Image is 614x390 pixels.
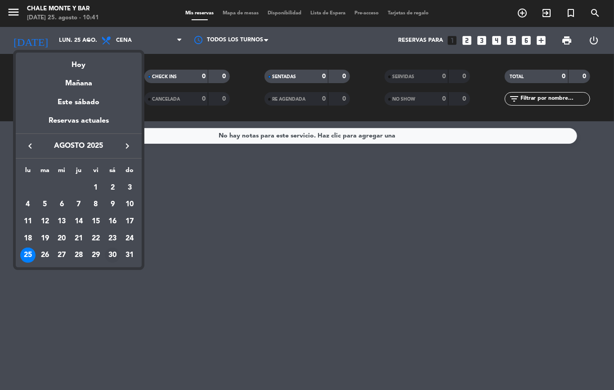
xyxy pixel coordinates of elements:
div: 24 [122,231,137,246]
td: 25 de agosto de 2025 [19,247,36,264]
td: 20 de agosto de 2025 [53,230,70,247]
div: 5 [37,197,53,212]
div: 26 [37,248,53,263]
td: 1 de agosto de 2025 [87,179,104,196]
span: agosto 2025 [38,140,119,152]
div: 3 [122,180,137,195]
td: 27 de agosto de 2025 [53,247,70,264]
th: viernes [87,165,104,179]
td: 14 de agosto de 2025 [70,213,87,230]
th: jueves [70,165,87,179]
td: 4 de agosto de 2025 [19,196,36,213]
div: 27 [54,248,69,263]
td: 21 de agosto de 2025 [70,230,87,247]
div: 18 [20,231,36,246]
td: 18 de agosto de 2025 [19,230,36,247]
div: 19 [37,231,53,246]
div: Mañana [16,71,142,89]
div: 30 [105,248,120,263]
div: 15 [88,214,103,229]
div: 11 [20,214,36,229]
td: 17 de agosto de 2025 [121,213,138,230]
td: 30 de agosto de 2025 [104,247,121,264]
i: keyboard_arrow_left [25,141,36,151]
td: 16 de agosto de 2025 [104,213,121,230]
div: 1 [88,180,103,195]
td: 6 de agosto de 2025 [53,196,70,213]
td: 23 de agosto de 2025 [104,230,121,247]
div: 23 [105,231,120,246]
div: 9 [105,197,120,212]
td: 28 de agosto de 2025 [70,247,87,264]
td: 29 de agosto de 2025 [87,247,104,264]
i: keyboard_arrow_right [122,141,133,151]
div: 17 [122,214,137,229]
td: 31 de agosto de 2025 [121,247,138,264]
th: miércoles [53,165,70,179]
th: sábado [104,165,121,179]
td: AGO. [19,179,87,196]
div: Hoy [16,53,142,71]
div: 10 [122,197,137,212]
td: 2 de agosto de 2025 [104,179,121,196]
button: keyboard_arrow_right [119,140,135,152]
th: lunes [19,165,36,179]
td: 22 de agosto de 2025 [87,230,104,247]
div: Reservas actuales [16,115,142,133]
td: 15 de agosto de 2025 [87,213,104,230]
div: 20 [54,231,69,246]
div: 13 [54,214,69,229]
td: 5 de agosto de 2025 [36,196,54,213]
div: 22 [88,231,103,246]
td: 19 de agosto de 2025 [36,230,54,247]
td: 3 de agosto de 2025 [121,179,138,196]
div: 25 [20,248,36,263]
div: 12 [37,214,53,229]
th: martes [36,165,54,179]
th: domingo [121,165,138,179]
td: 10 de agosto de 2025 [121,196,138,213]
button: keyboard_arrow_left [22,140,38,152]
div: 31 [122,248,137,263]
td: 24 de agosto de 2025 [121,230,138,247]
div: 29 [88,248,103,263]
td: 12 de agosto de 2025 [36,213,54,230]
div: 16 [105,214,120,229]
td: 13 de agosto de 2025 [53,213,70,230]
td: 7 de agosto de 2025 [70,196,87,213]
div: 4 [20,197,36,212]
div: 2 [105,180,120,195]
div: 14 [71,214,86,229]
div: 6 [54,197,69,212]
div: 8 [88,197,103,212]
div: 28 [71,248,86,263]
td: 8 de agosto de 2025 [87,196,104,213]
td: 26 de agosto de 2025 [36,247,54,264]
td: 11 de agosto de 2025 [19,213,36,230]
td: 9 de agosto de 2025 [104,196,121,213]
div: 7 [71,197,86,212]
div: 21 [71,231,86,246]
div: Este sábado [16,90,142,115]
